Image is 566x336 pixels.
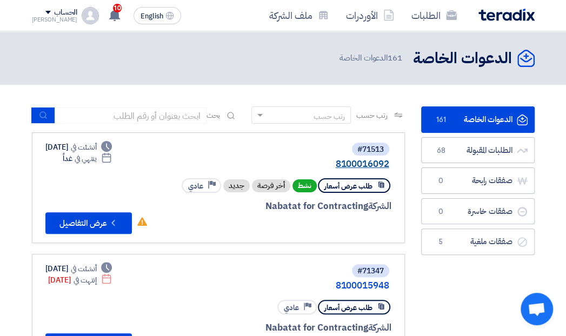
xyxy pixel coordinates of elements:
[157,321,391,335] div: Nabatat for Contracting
[141,12,163,20] span: English
[435,145,448,156] span: 68
[413,48,512,69] h2: الدعوات الخاصة
[435,115,448,125] span: 161
[292,179,317,192] span: نشط
[324,181,372,191] span: طلب عرض أسعار
[368,321,391,334] span: الشركة
[337,3,403,28] a: الأوردرات
[71,142,97,153] span: أنشئت في
[357,146,384,153] div: #71513
[188,181,203,191] span: عادي
[339,52,404,64] span: الدعوات الخاصة
[45,142,112,153] div: [DATE]
[478,9,535,21] img: Teradix logo
[435,176,448,186] span: 0
[75,153,97,164] span: ينتهي في
[356,110,387,121] span: رتب حسب
[82,7,99,24] img: profile_test.png
[403,3,465,28] a: الطلبات
[368,199,391,213] span: الشركة
[32,17,78,23] div: [PERSON_NAME]
[324,303,372,313] span: طلب عرض أسعار
[421,137,535,164] a: الطلبات المقبولة68
[421,229,535,255] a: صفقات ملغية5
[223,179,250,192] div: جديد
[157,199,391,213] div: Nabatat for Contracting
[63,153,112,164] div: غداً
[435,237,448,247] span: 5
[45,263,112,274] div: [DATE]
[357,267,384,275] div: #71347
[435,206,448,217] span: 0
[207,110,221,121] span: بحث
[521,293,553,325] div: دردشة مفتوحة
[74,274,97,286] span: إنتهت في
[388,52,402,64] span: 161
[252,179,290,192] div: أخر فرصة
[134,7,181,24] button: English
[314,111,345,122] div: رتب حسب
[421,106,535,133] a: الدعوات الخاصة161
[173,159,389,169] a: 8100016092
[54,8,77,17] div: الحساب
[55,107,207,124] input: ابحث بعنوان أو رقم الطلب
[284,303,299,313] span: عادي
[113,4,122,12] span: 10
[71,263,97,274] span: أنشئت في
[48,274,112,286] div: [DATE]
[421,198,535,225] a: صفقات خاسرة0
[261,3,337,28] a: ملف الشركة
[173,281,389,291] a: 8100015948
[421,167,535,194] a: صفقات رابحة0
[45,212,132,234] button: عرض التفاصيل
